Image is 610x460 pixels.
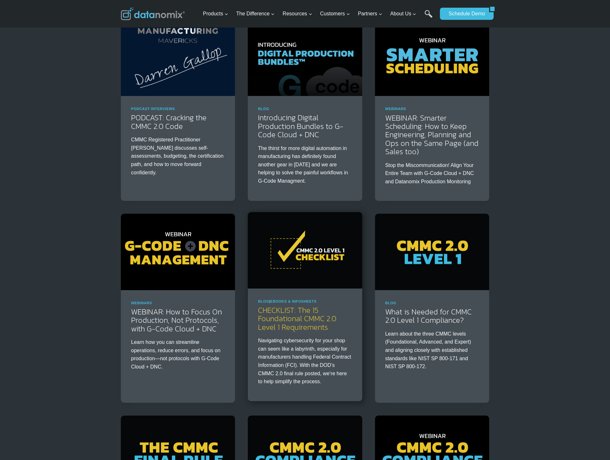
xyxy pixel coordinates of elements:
[385,161,479,186] p: Stop the Miscommunication! Align Your Entire Team with G-Code Cloud + DNC and Datanomix Productio...
[385,330,479,371] p: Learn about the three CMMC levels (Foundational, Advanced, and Expert) and aligning closely with ...
[385,301,396,305] a: Blog
[375,214,489,290] img: What is Needed for CMMC 2.0 Level 1 Compliance?
[440,8,489,20] a: Schedule Demo
[425,10,433,24] a: Search
[258,337,352,386] p: Navigating cybersecurity for your shop can seem like a labyrinth, especially for manufacturers ha...
[283,10,312,18] span: Resources
[131,306,222,334] a: WEBINAR: How to Focus On Production, Not Protocols, with G-Code Cloud + DNC
[390,10,417,18] span: About Us
[121,7,185,20] img: Datanomix
[131,112,207,131] a: PODCAST: Cracking the CMMC 2.0 Code
[248,212,362,288] img: 15 practices focused on cyber hygiene
[203,10,228,18] span: Products
[200,4,437,24] nav: Primary Navigation
[121,20,235,96] img: Cracking the CMMC 2.0 Code with Darren Gallop
[320,10,350,18] span: Customers
[385,112,479,157] a: WEBINAR: Smarter Scheduling: How to Keep Engineering, Planning and Ops on the Same Page (and Sale...
[131,301,152,305] a: Webinars
[258,107,269,111] a: Blog
[270,299,317,303] a: eBooks & Infosheets
[258,144,352,185] p: The thirst for more digital automation in manufacturing has definitely found another gear in [DAT...
[358,10,382,18] span: Partners
[385,306,472,326] a: What is Needed for CMMC 2.0 Level 1 Compliance?
[121,214,235,290] img: G-Code + DNC Management
[375,20,489,96] img: Smarter Scheduling: How To Keep Engineering, Planning and Ops on the Same Page
[258,299,269,303] a: Blog
[248,20,362,96] img: Introducing Digital Production Bundles
[236,10,275,18] span: The Difference
[131,136,225,177] p: CMMC Registered Practitioner [PERSON_NAME] discusses self-assessments, budgeting, the certificati...
[258,112,343,140] a: Introducing Digital Production Bundles to G-Code Cloud + DNC
[131,338,225,371] p: Learn how you can streamline operations, reduce errors, and focus on production—not protocols wit...
[131,107,175,111] a: Podcast Interviews
[385,107,406,111] a: Webinars
[258,299,317,303] span: |
[258,305,336,333] a: CHECKLIST: The 15 Foundational CMMC 2.0 Level 1 Requirements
